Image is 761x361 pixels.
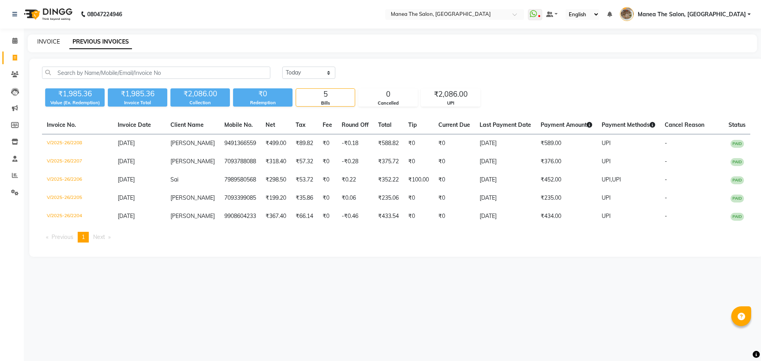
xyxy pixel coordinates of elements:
[434,189,475,207] td: ₹0
[602,212,611,220] span: UPI
[730,176,744,184] span: PAID
[421,100,480,107] div: UPI
[665,121,704,128] span: Cancel Reason
[541,121,592,128] span: Payment Amount
[323,121,332,128] span: Fee
[42,189,113,207] td: V/2025-26/2205
[359,89,417,100] div: 0
[82,233,85,241] span: 1
[291,134,318,153] td: ₹89.82
[337,189,373,207] td: ₹0.06
[480,121,531,128] span: Last Payment Date
[665,212,667,220] span: -
[170,121,204,128] span: Client Name
[602,176,612,183] span: UPI,
[318,171,337,189] td: ₹0
[373,171,403,189] td: ₹352.22
[318,134,337,153] td: ₹0
[170,212,215,220] span: [PERSON_NAME]
[730,140,744,148] span: PAID
[342,121,369,128] span: Round Off
[261,134,291,153] td: ₹499.00
[620,7,634,21] img: Manea The Salon, Kanuru
[118,121,151,128] span: Invoice Date
[337,207,373,225] td: -₹0.46
[434,134,475,153] td: ₹0
[261,171,291,189] td: ₹298.50
[118,176,135,183] span: [DATE]
[108,88,167,99] div: ₹1,985.36
[730,195,744,202] span: PAID
[118,194,135,201] span: [DATE]
[42,153,113,171] td: V/2025-26/2207
[337,134,373,153] td: -₹0.18
[45,99,105,106] div: Value (Ex. Redemption)
[296,121,306,128] span: Tax
[434,153,475,171] td: ₹0
[291,189,318,207] td: ₹35.86
[665,158,667,165] span: -
[118,158,135,165] span: [DATE]
[359,100,417,107] div: Cancelled
[408,121,417,128] span: Tip
[170,194,215,201] span: [PERSON_NAME]
[296,100,355,107] div: Bills
[42,232,750,243] nav: Pagination
[220,171,261,189] td: 7989580568
[20,3,75,25] img: logo
[602,194,611,201] span: UPI
[291,171,318,189] td: ₹53.72
[261,207,291,225] td: ₹367.40
[337,153,373,171] td: -₹0.28
[296,89,355,100] div: 5
[403,171,434,189] td: ₹100.00
[638,10,746,19] span: Manea The Salon, [GEOGRAPHIC_DATA]
[291,207,318,225] td: ₹66.14
[373,189,403,207] td: ₹235.06
[170,158,215,165] span: [PERSON_NAME]
[42,67,270,79] input: Search by Name/Mobile/Email/Invoice No
[403,207,434,225] td: ₹0
[291,153,318,171] td: ₹57.32
[52,233,73,241] span: Previous
[475,153,536,171] td: [DATE]
[87,3,122,25] b: 08047224946
[438,121,470,128] span: Current Due
[318,153,337,171] td: ₹0
[403,189,434,207] td: ₹0
[475,189,536,207] td: [DATE]
[403,134,434,153] td: ₹0
[37,38,60,45] a: INVOICE
[118,139,135,147] span: [DATE]
[220,207,261,225] td: 9908604233
[475,207,536,225] td: [DATE]
[434,171,475,189] td: ₹0
[728,121,746,128] span: Status
[730,213,744,221] span: PAID
[536,207,597,225] td: ₹434.00
[475,134,536,153] td: [DATE]
[42,171,113,189] td: V/2025-26/2206
[434,207,475,225] td: ₹0
[602,139,611,147] span: UPI
[261,189,291,207] td: ₹199.20
[421,89,480,100] div: ₹2,086.00
[108,99,167,106] div: Invoice Total
[42,207,113,225] td: V/2025-26/2204
[536,153,597,171] td: ₹376.00
[665,176,667,183] span: -
[536,134,597,153] td: ₹589.00
[220,153,261,171] td: 7093788088
[602,121,655,128] span: Payment Methods
[261,153,291,171] td: ₹318.40
[220,134,261,153] td: 9491366559
[93,233,105,241] span: Next
[337,171,373,189] td: ₹0.22
[42,134,113,153] td: V/2025-26/2208
[665,139,667,147] span: -
[536,189,597,207] td: ₹235.00
[602,158,611,165] span: UPI
[69,35,132,49] a: PREVIOUS INVOICES
[612,176,621,183] span: UPI
[475,171,536,189] td: [DATE]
